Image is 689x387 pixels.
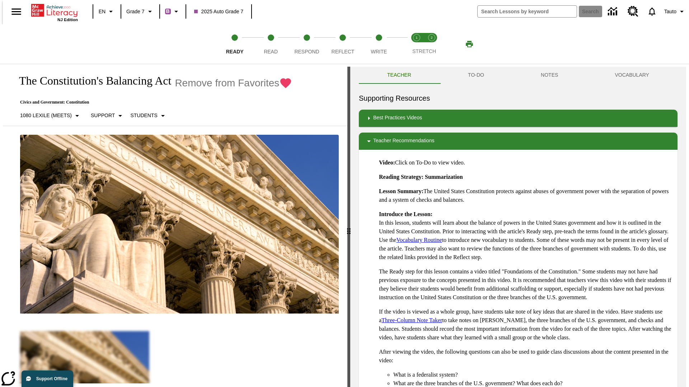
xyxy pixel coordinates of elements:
[11,100,292,105] p: Civics and Government: Constitution
[95,5,118,18] button: Language: EN, Select a language
[166,7,170,16] span: B
[322,24,364,64] button: Reflect step 4 of 5
[17,109,84,122] button: Select Lexile, 1080 Lexile (Meets)
[440,67,512,84] button: TO-DO
[162,5,183,18] button: Boost Class color is purple. Change class color
[379,159,395,166] strong: Video:
[643,2,661,21] a: Notifications
[11,74,171,87] h1: The Constitution's Balancing Act
[478,6,577,17] input: search field
[286,24,328,64] button: Respond step 3 of 5
[664,8,676,15] span: Tauto
[99,8,106,15] span: EN
[381,317,442,323] a: Three-Column Note Taker
[431,36,432,39] text: 2
[20,135,339,314] img: The U.S. Supreme Court Building displays the phrase, "Equal Justice Under Law."
[332,49,355,54] span: Reflect
[359,67,440,84] button: Teacher
[250,24,291,64] button: Read step 2 of 5
[586,67,678,84] button: VOCABULARY
[393,371,672,379] li: What is a federalist system?
[31,3,78,22] div: Home
[379,210,672,262] p: In this lesson, students will learn about the balance of powers in the United States government a...
[359,133,678,150] div: Teacher Recommendations
[194,8,244,15] span: 2025 Auto Grade 7
[88,109,127,122] button: Scaffolds, Support
[36,376,67,381] span: Support Offline
[22,371,73,387] button: Support Offline
[175,77,292,89] button: Remove from Favorites - The Constitution's Balancing Act
[373,114,422,123] p: Best Practices Videos
[127,109,170,122] button: Select Student
[512,67,586,84] button: NOTES
[416,36,417,39] text: 1
[406,24,427,64] button: Stretch Read step 1 of 2
[379,187,672,204] p: The United States Constitution protects against abuses of government power with the separation of...
[359,67,678,84] div: Instructional Panel Tabs
[379,211,432,217] strong: Introduce the Lesson:
[126,8,145,15] span: Grade 7
[425,174,463,180] strong: Summarization
[379,348,672,365] p: After viewing the video, the following questions can also be used to guide class discussions abou...
[358,24,400,64] button: Write step 5 of 5
[379,174,423,180] strong: Reading Strategy:
[379,267,672,302] p: The Ready step for this lesson contains a video titled "Foundations of the Constitution." Some st...
[130,112,157,119] p: Students
[123,5,157,18] button: Grade: Grade 7, Select a grade
[458,38,481,51] button: Print
[421,24,442,64] button: Stretch Respond step 2 of 2
[3,67,347,383] div: reading
[412,48,436,54] span: STRETCH
[294,49,319,54] span: Respond
[359,110,678,127] div: Best Practices Videos
[379,307,672,342] p: If the video is viewed as a whole group, have students take note of key ideas that are shared in ...
[91,112,115,119] p: Support
[226,49,244,54] span: Ready
[214,24,256,64] button: Ready step 1 of 5
[604,2,623,21] a: Data Center
[359,92,678,104] h6: Supporting Resources
[350,67,686,387] div: activity
[623,2,643,21] a: Resource Center, Will open in new tab
[661,5,689,18] button: Profile/Settings
[396,237,442,243] a: Vocabulary Routine
[20,112,72,119] p: 1080 Lexile (Meets)
[175,77,279,89] span: Remove from Favorites
[6,1,27,22] button: Open side menu
[264,49,278,54] span: Read
[379,158,672,167] p: Click on To-Do to view video.
[347,67,350,387] div: Press Enter or Spacebar and then press right and left arrow keys to move the slider
[379,188,423,194] strong: Lesson Summary:
[373,137,434,145] p: Teacher Recommendations
[371,49,387,54] span: Write
[57,18,78,22] span: NJ Edition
